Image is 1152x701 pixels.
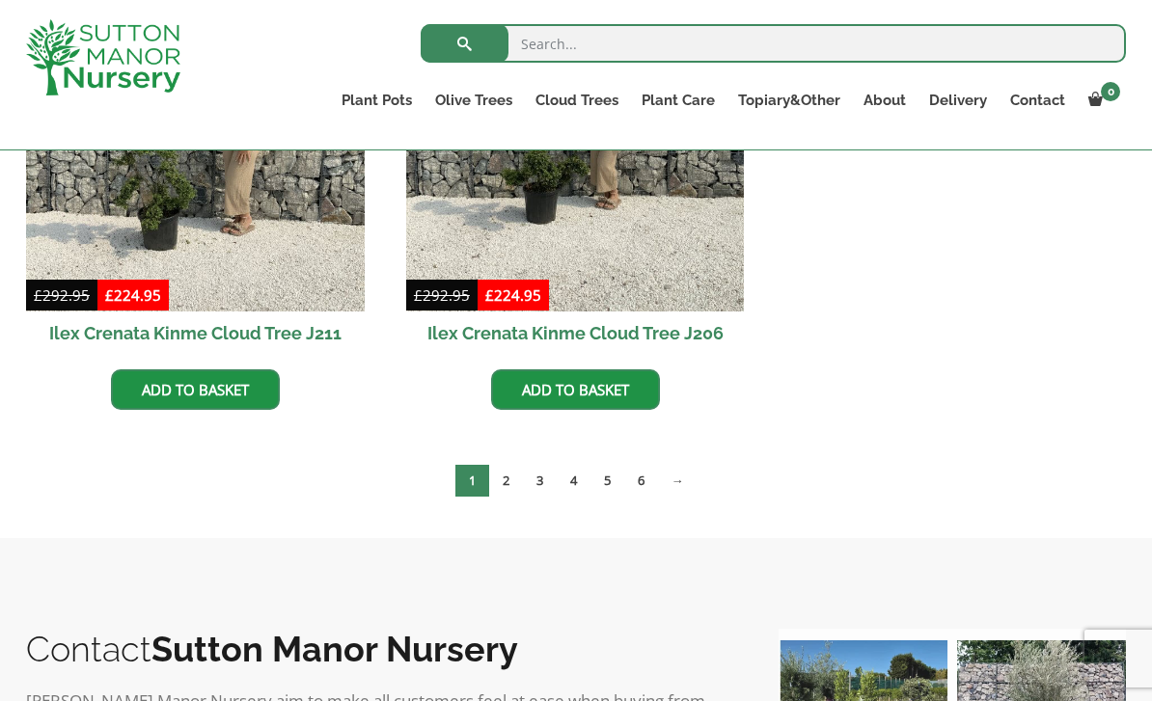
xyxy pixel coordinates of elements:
[999,87,1077,114] a: Contact
[523,465,557,497] a: Page 3
[630,87,727,114] a: Plant Care
[26,19,180,95] img: logo
[26,311,365,355] h2: Ilex Crenata Kinme Cloud Tree J211
[485,285,541,305] bdi: 224.95
[918,87,999,114] a: Delivery
[658,465,698,497] a: →
[524,87,630,114] a: Cloud Trees
[406,311,745,355] h2: Ilex Crenata Kinme Cloud Tree J206
[852,87,918,114] a: About
[421,24,1126,63] input: Search...
[105,285,161,305] bdi: 224.95
[105,285,114,305] span: £
[414,285,423,305] span: £
[455,465,489,497] span: Page 1
[590,465,624,497] a: Page 5
[34,285,90,305] bdi: 292.95
[485,285,494,305] span: £
[34,285,42,305] span: £
[424,87,524,114] a: Olive Trees
[26,464,1126,504] nav: Product Pagination
[1077,87,1126,114] a: 0
[414,285,470,305] bdi: 292.95
[26,629,740,669] h2: Contact
[111,369,280,410] a: Add to basket: “Ilex Crenata Kinme Cloud Tree J211”
[557,465,590,497] a: Page 4
[727,87,852,114] a: Topiary&Other
[624,465,658,497] a: Page 6
[1101,82,1120,101] span: 0
[151,629,518,669] b: Sutton Manor Nursery
[330,87,424,114] a: Plant Pots
[491,369,660,410] a: Add to basket: “Ilex Crenata Kinme Cloud Tree J206”
[489,465,523,497] a: Page 2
